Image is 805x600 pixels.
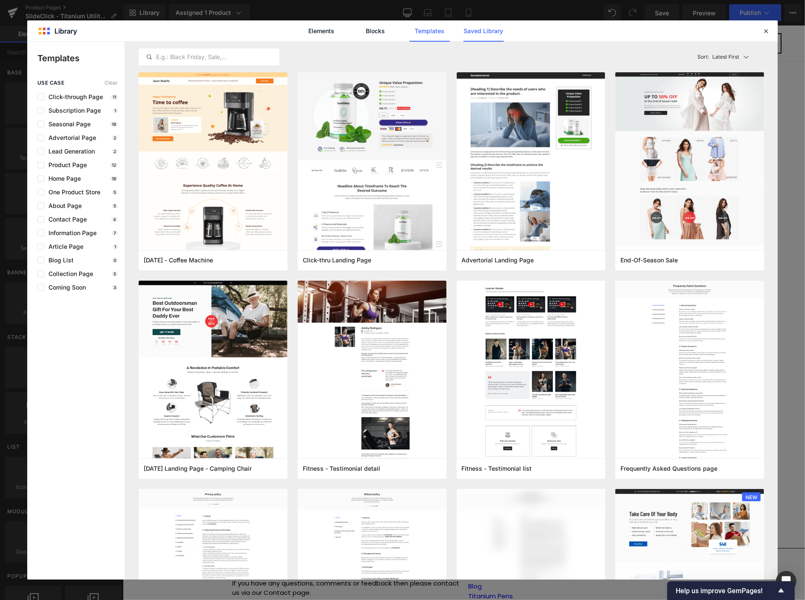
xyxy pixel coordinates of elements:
strong: Random CUSTOM SlideClick™ Below... [217,53,465,70]
a: Elements [302,20,342,42]
p: 1 [113,108,118,113]
span: use case [37,80,64,86]
span: Fitness - Testimonial list [462,465,532,472]
p: or Drag & Drop elements from left sidebar [100,202,583,208]
span: Fitness - Testimonial detail [303,465,380,472]
p: 18 [110,176,118,181]
span: Click-thru Landing Page [303,256,371,264]
p: 5 [112,271,118,276]
p: 1 [113,244,118,249]
a: $0.00 [616,8,659,28]
p: 7 [112,230,118,236]
span: $0.00 [631,13,656,23]
img: Magnus Store [23,9,119,26]
a: Add Single Section [344,179,421,196]
p: If you have any questions, comments or feedback then please contact us via our Contact page. [109,553,337,572]
p: 12 [110,162,118,168]
span: Father's Day Landing Page - Camping Chair [144,465,252,472]
p: Templates [37,52,125,65]
span: NEW [742,492,761,502]
p: 2 [112,135,118,140]
span: Seasonal Page [44,121,91,128]
span: Article Page [44,243,83,250]
span: Blog List [44,257,74,264]
img: c6f0760d-10a5-458a-a3a5-dee21d870ebc.png [615,281,764,495]
p: Latest First [713,53,740,61]
span: Home Page [44,175,81,182]
a: SIGN IN [583,13,614,23]
div: NOTE: If you want to know more in-depth information on the SlideClick™, then [58,86,623,101]
a: Magnus Store [109,537,185,547]
span: End-Of-Season Sale [620,256,678,264]
span: Sort: [698,54,709,60]
span: Advertorial Page [44,134,96,141]
p: 5 [112,203,118,208]
img: 9553fc0a-6814-445f-8f6c-0dc3524f8670.png [615,72,764,551]
button: Show survey - Help us improve GemPages! [676,586,786,596]
a: Templates [410,20,450,42]
span: Advertorial Landing Page [462,256,534,264]
a: Explore Blocks [261,179,338,196]
span: Click-through Page [44,94,103,100]
span: Contact Page [44,216,87,223]
span: Clear [105,80,118,86]
span: Subscription Page [44,107,101,114]
a: Blog [345,556,359,565]
p: 18 [110,122,118,127]
a: CLICK HERE [410,87,459,100]
span: Information Page [44,230,97,236]
span: Collection Page [44,270,93,277]
img: 17f71878-3d74-413f-8a46-9f1c7175c39a.png [457,281,606,463]
span: Product Page [44,162,87,168]
a: Titanium Pens [345,566,390,575]
a: Products [345,547,374,556]
p: 3 [112,285,118,290]
h5: Main menu [345,536,573,543]
span: About Page [44,202,82,209]
p: 0 [112,258,118,263]
span: Coming Soon [44,284,86,291]
span: Frequently Asked Questions page [620,465,717,472]
p: 4 [111,217,118,222]
div: Open Intercom Messenger [776,571,796,591]
p: 11 [111,94,118,100]
button: Latest FirstSort:Latest First [694,48,765,65]
input: E.g.: Black Friday, Sale,... [139,52,279,62]
p: 2 [112,149,118,154]
a: Blocks [356,20,396,42]
span: Thanksgiving - Coffee Machine [144,256,213,264]
span: Lead Generation [44,148,95,155]
span: One Product Store [44,189,100,196]
a: Saved Library [464,20,504,42]
span: Help us improve GemPages! [676,587,776,595]
img: cbe28038-c0c0-4e55-9a5b-85cbf036daec.png [298,281,447,536]
p: 5 [112,190,118,195]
